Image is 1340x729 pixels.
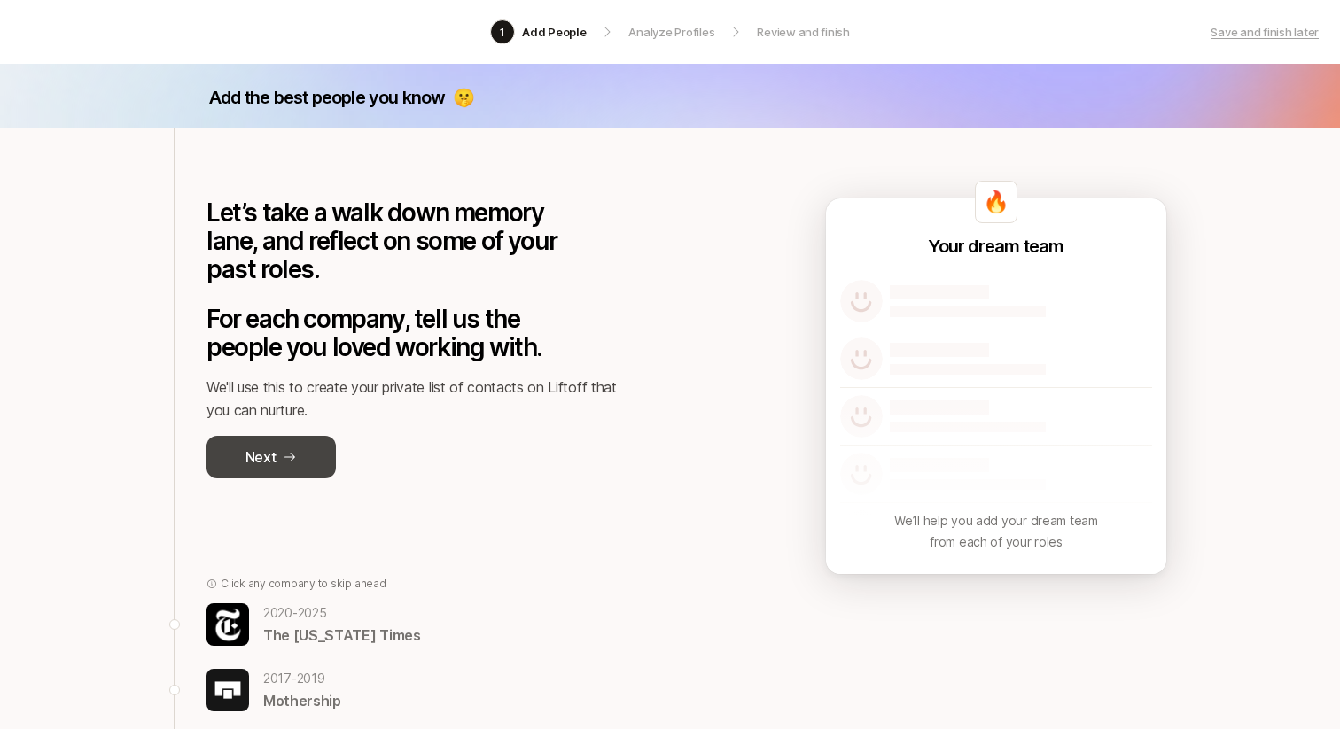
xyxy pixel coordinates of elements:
[206,603,249,646] img: 687a34b2_7ddc_43bc_9880_a22941ca4704.jpg
[245,446,277,469] p: Next
[894,510,1097,553] p: We’ll help you add your dream team from each of your roles
[263,668,341,689] p: 2017 - 2019
[840,337,883,380] img: default-avatar.svg
[209,85,446,110] p: Add the best people you know
[206,305,588,361] p: For each company, tell us the people you loved working with.
[206,198,588,283] p: Let’s take a walk down memory lane, and reflect on some of your past roles.
[975,181,1017,223] div: 🔥
[206,376,632,422] p: We'll use this to create your private list of contacts on Liftoff that you can nurture.
[263,689,341,712] p: Mothership
[453,85,474,110] p: 🤫
[221,576,386,592] p: Click any company to skip ahead
[500,23,505,41] p: 1
[206,669,249,711] img: f49a64d5_5180_4922_b2e7_b7ad37dd78a7.jpg
[928,234,1063,259] p: Your dream team
[628,23,714,41] p: Analyze Profiles
[263,624,421,647] p: The [US_STATE] Times
[206,436,336,478] button: Next
[1211,23,1319,41] a: Save and finish later
[263,602,421,624] p: 2020 - 2025
[757,23,850,41] p: Review and finish
[840,280,883,322] img: default-avatar.svg
[522,23,586,41] p: Add People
